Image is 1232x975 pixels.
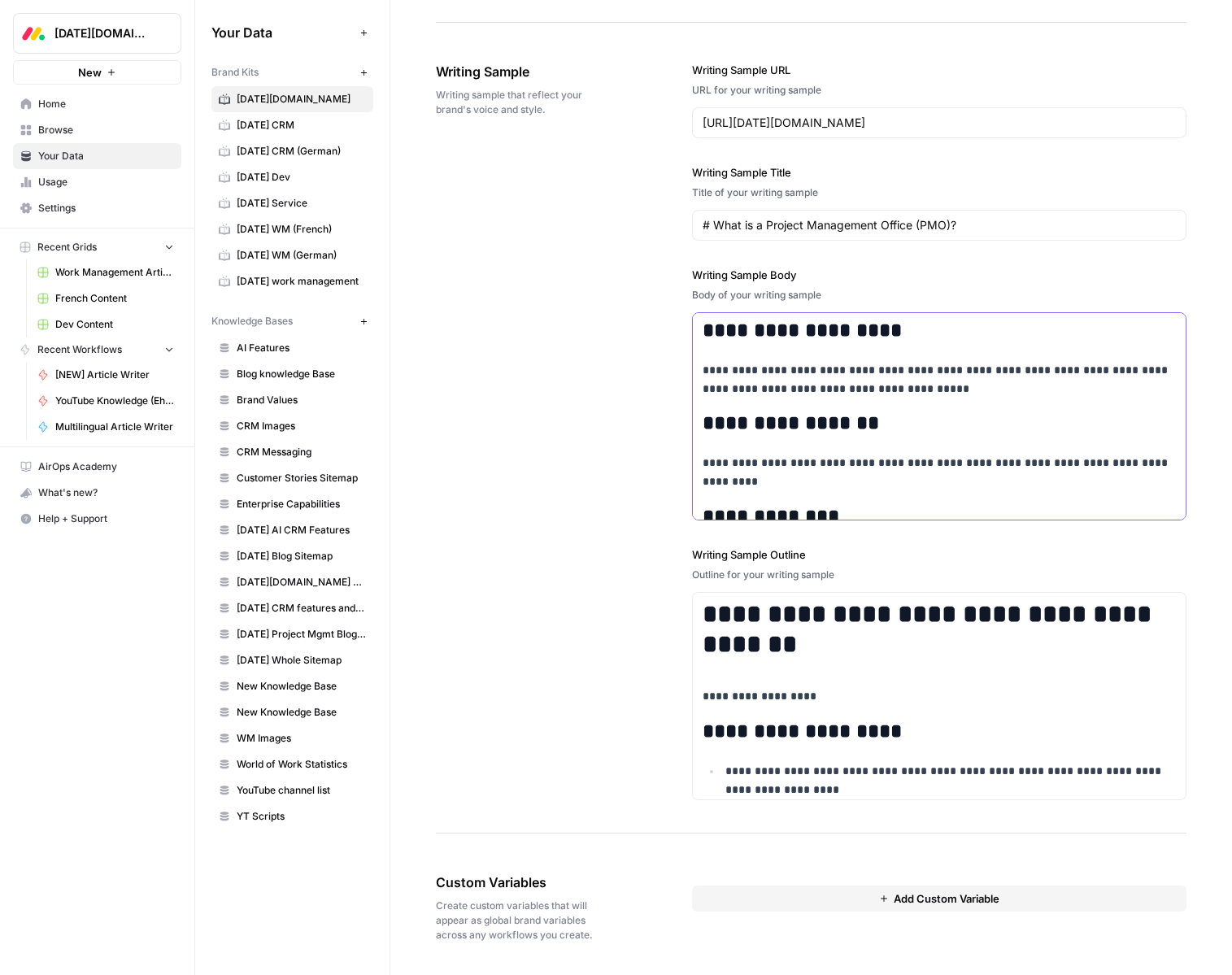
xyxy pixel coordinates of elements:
a: [DATE] AI CRM Features [211,517,373,543]
span: YouTube Knowledge (Ehud) [55,394,174,408]
span: Dev Content [55,317,174,332]
span: [NEW] Article Writer [55,368,174,382]
span: [DATE] Service [237,196,366,211]
a: New Knowledge Base [211,699,373,725]
span: YT Scripts [237,809,366,824]
a: AI Features [211,335,373,361]
a: Enterprise Capabilities [211,491,373,517]
a: Brand Values [211,387,373,413]
a: [DATE][DOMAIN_NAME] [211,86,373,112]
span: Your Data [211,23,354,42]
a: [DATE][DOMAIN_NAME] AI offering [211,569,373,595]
span: Recent Grids [37,240,97,255]
span: AirOps Academy [38,459,174,474]
a: WM Images [211,725,373,751]
img: Monday.com Logo [19,19,48,48]
button: Recent Workflows [13,337,181,362]
a: [DATE] WM (German) [211,242,373,268]
a: New Knowledge Base [211,673,373,699]
a: French Content [30,285,181,311]
a: Browse [13,117,181,143]
span: Writing sample that reflect your brand's voice and style. [436,88,601,117]
a: [DATE] WM (French) [211,216,373,242]
a: [DATE] CRM [211,112,373,138]
span: Brand Values [237,393,366,407]
span: Work Management Article Grid [55,265,174,280]
span: [DATE] WM (German) [237,248,366,263]
a: Settings [13,195,181,221]
a: Dev Content [30,311,181,337]
a: Multilingual Article Writer [30,414,181,440]
span: Add Custom Variable [894,890,999,907]
span: Usage [38,175,174,189]
span: CRM Images [237,419,366,433]
div: What's new? [14,481,181,505]
span: Browse [38,123,174,137]
a: [DATE] CRM features and use cases [211,595,373,621]
span: [DATE] Whole Sitemap [237,653,366,668]
a: YouTube channel list [211,777,373,803]
span: YouTube channel list [237,783,366,798]
a: [DATE] Project Mgmt Blog Sitemap [211,621,373,647]
span: [DATE] Project Mgmt Blog Sitemap [237,627,366,642]
span: [DATE] WM (French) [237,222,366,237]
span: New Knowledge Base [237,705,366,720]
span: New [78,64,102,81]
a: YouTube Knowledge (Ehud) [30,388,181,414]
span: Your Data [38,149,174,163]
button: Add Custom Variable [692,886,1186,912]
span: [DATE] CRM features and use cases [237,601,366,616]
span: French Content [55,291,174,306]
span: [DATE] Blog Sitemap [237,549,366,564]
span: [DATE] Dev [237,170,366,185]
a: [DATE] work management [211,268,373,294]
button: Recent Grids [13,235,181,259]
label: Writing Sample Outline [692,546,1186,563]
input: www.sundaysoccer.com/game-day [703,115,1176,131]
span: [DATE][DOMAIN_NAME] [54,25,153,41]
a: Work Management Article Grid [30,259,181,285]
span: Home [38,97,174,111]
label: Writing Sample Title [692,164,1186,181]
span: [DATE][DOMAIN_NAME] AI offering [237,575,366,590]
span: Recent Workflows [37,342,122,357]
button: New [13,60,181,85]
span: Custom Variables [436,873,601,892]
a: Home [13,91,181,117]
a: [DATE] Blog Sitemap [211,543,373,569]
span: New Knowledge Base [237,679,366,694]
a: Blog knowledge Base [211,361,373,387]
a: Usage [13,169,181,195]
a: [DATE] Dev [211,164,373,190]
a: CRM Messaging [211,439,373,465]
a: [DATE] Service [211,190,373,216]
a: [NEW] Article Writer [30,362,181,388]
div: Title of your writing sample [692,185,1186,200]
a: AirOps Academy [13,454,181,480]
span: Multilingual Article Writer [55,420,174,434]
span: Customer Stories Sitemap [237,471,366,485]
span: Help + Support [38,511,174,526]
button: Workspace: Monday.com [13,13,181,54]
input: Game Day Gear Guide [703,217,1176,233]
a: [DATE] CRM (German) [211,138,373,164]
a: World of Work Statistics [211,751,373,777]
span: Create custom variables that will appear as global brand variables across any workflows you create. [436,899,601,942]
div: Body of your writing sample [692,288,1186,303]
a: [DATE] Whole Sitemap [211,647,373,673]
div: URL for your writing sample [692,83,1186,98]
span: [DATE][DOMAIN_NAME] [237,92,366,107]
span: [DATE] CRM [237,118,366,133]
button: What's new? [13,480,181,506]
button: Help + Support [13,506,181,532]
span: Blog knowledge Base [237,367,366,381]
span: [DATE] CRM (German) [237,144,366,159]
a: Customer Stories Sitemap [211,465,373,491]
span: CRM Messaging [237,445,366,459]
span: Enterprise Capabilities [237,497,366,511]
span: Brand Kits [211,65,259,80]
span: [DATE] work management [237,274,366,289]
div: Outline for your writing sample [692,568,1186,582]
a: CRM Images [211,413,373,439]
span: AI Features [237,341,366,355]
